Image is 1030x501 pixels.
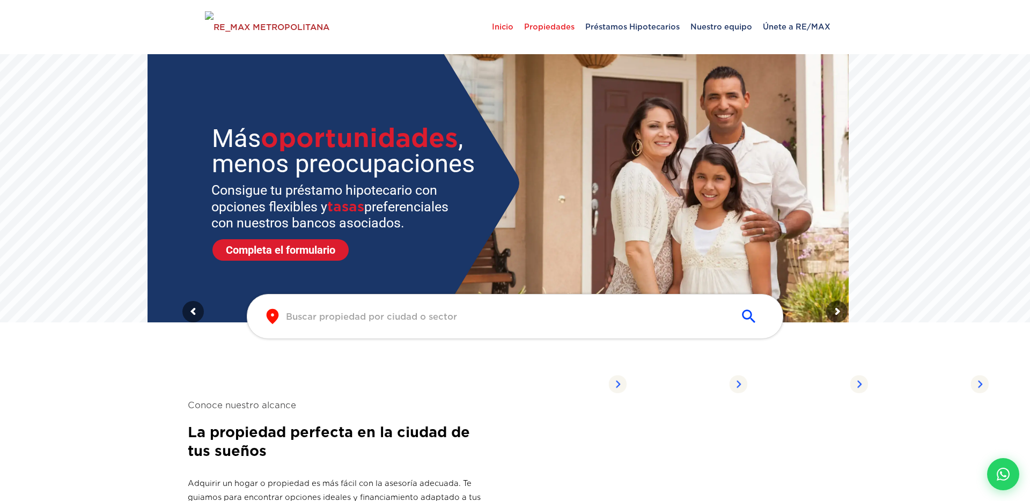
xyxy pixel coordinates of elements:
[580,11,685,43] span: Préstamos Hipotecarios
[188,423,488,460] h2: La propiedad perfecta en la ciudad de tus sueños
[519,372,608,396] span: Propiedades listadas
[261,123,458,153] span: oportunidades
[757,11,836,43] span: Únete a RE/MAX
[286,311,727,323] input: Buscar propiedad por ciudad o sector
[761,372,850,396] span: Propiedades listadas
[850,375,868,393] img: Arrow Right
[881,372,970,396] span: Propiedades listadas
[729,375,747,393] img: Arrow Right
[188,399,488,412] span: Conoce nuestro alcance
[640,372,729,396] span: Propiedades listadas
[211,182,458,231] sr7-txt: Consigue tu préstamo hipotecario con opciones flexibles y preferenciales con nuestros bancos asoc...
[327,198,364,215] span: tasas
[519,11,580,43] span: Propiedades
[205,11,329,43] img: RE_MAX METROPOLITANA
[608,375,627,393] img: Arrow Right
[970,375,989,393] img: Arrow Right
[212,239,349,261] a: Completa el formulario
[487,11,519,43] span: Inicio
[685,11,757,43] span: Nuestro equipo
[212,126,479,176] sr7-txt: Más , menos preocupaciones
